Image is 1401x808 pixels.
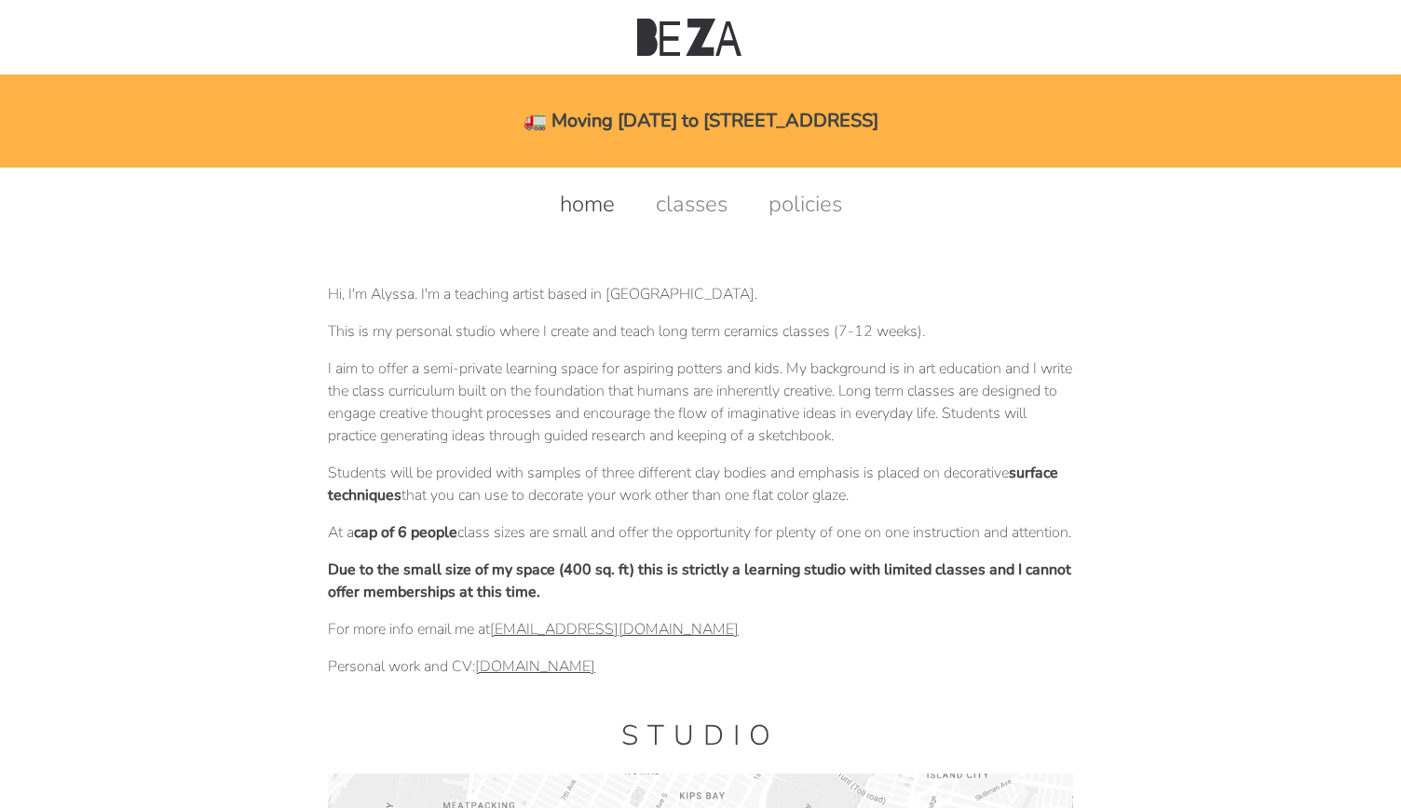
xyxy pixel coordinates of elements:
[328,618,1073,640] p: For more info email me at
[328,357,1073,447] p: I aim to offer a semi-private learning space for aspiring potters and kids. My background is in a...
[490,619,739,640] a: [EMAIL_ADDRESS][DOMAIN_NAME]
[328,320,1073,343] p: This is my personal studio where I create and teach long term ceramics classes (7-12 weeks).
[328,283,1073,305] p: Hi, I'm Alyssa. I'm a teaching artist based in [GEOGRAPHIC_DATA].
[541,189,633,219] a: home
[328,462,1073,506] p: Students will be provided with samples of three different clay bodies and emphasis is placed on d...
[328,521,1073,544] p: At a class sizes are small and offer the opportunity for plenty of one on one instruction and att...
[637,189,746,219] a: classes
[637,19,741,56] img: Beza Studio Logo
[354,522,457,543] strong: cap of 6 people
[328,655,1073,678] p: Personal work and CV:
[750,189,861,219] a: policies
[328,717,1073,755] h1: Studio
[328,559,1071,602] strong: Due to the small size of my space (400 sq. ft) this is strictly a learning studio with limited cl...
[328,463,1058,505] strong: surface techniques
[475,656,595,677] a: [DOMAIN_NAME]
